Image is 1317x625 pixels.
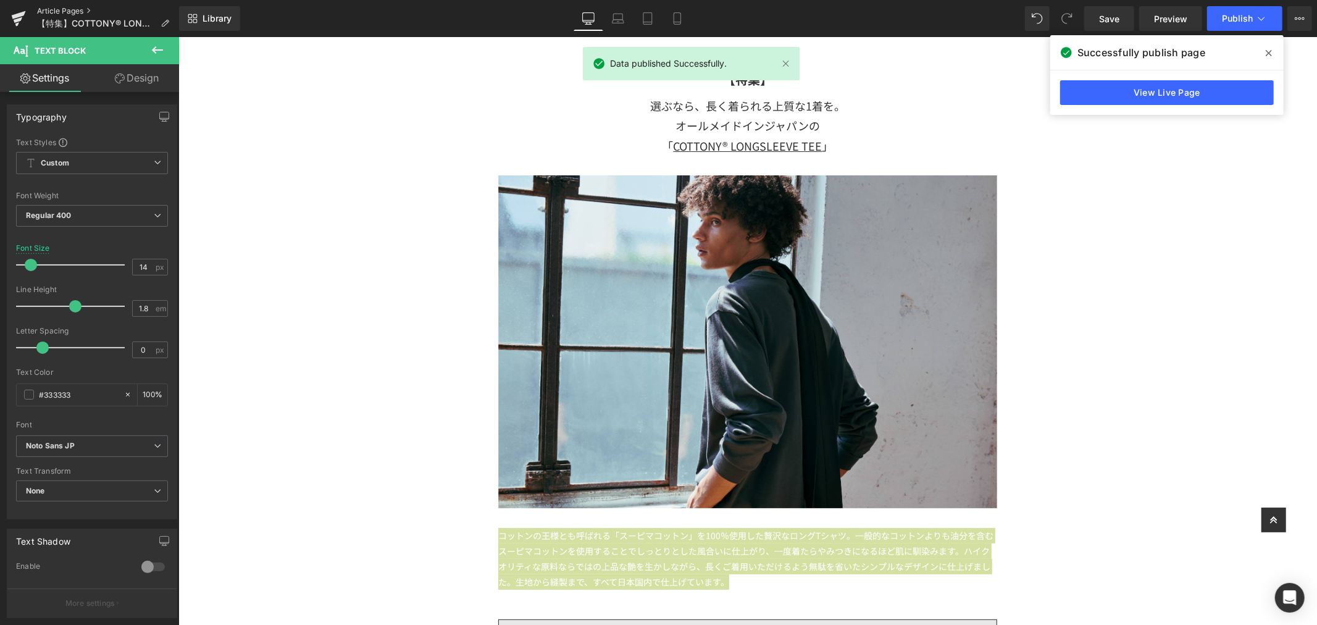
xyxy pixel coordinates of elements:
[1287,6,1312,31] button: More
[16,368,168,377] div: Text Color
[138,384,167,406] div: %
[1139,6,1202,31] a: Preview
[320,59,819,99] div: 選ぶなら、長く着られる上質な1着を。 オールメイドインジャパンの
[337,539,551,551] span: 生地から縫製まで、すべて日本国内で仕上げています。
[633,6,663,31] a: Tablet
[1055,6,1079,31] button: Redo
[603,6,633,31] a: Laptop
[484,101,644,117] span: 「
[1025,6,1050,31] button: Undo
[16,467,168,476] div: Text Transform
[1207,6,1282,31] button: Publish
[1154,12,1187,25] span: Preview
[644,101,655,117] span: 」
[1099,12,1119,25] span: Save
[1275,583,1305,613] div: Open Intercom Messenger
[545,33,594,51] strong: 【特集】
[16,529,70,547] div: Text Shadow
[16,137,168,147] div: Text Styles
[1222,14,1253,23] span: Publish
[16,244,50,253] div: Font Size
[39,388,118,401] input: Color
[1060,80,1274,105] a: View Live Page
[41,158,69,169] b: Custom
[1077,45,1205,60] span: Successfully publish page
[574,6,603,31] a: Desktop
[26,486,45,495] b: None
[156,304,166,312] span: em
[16,327,168,335] div: Letter Spacing
[65,598,115,609] p: More settings
[320,491,819,553] div: コットンの王様とも呼ばれる「スーピマコットン」を100％使用した贅沢なロングTシャツ。一般的なコットンよりも油分を含むスーピマコットンを使用することでしっとりとした風合いに仕上がり、一度着たらや...
[37,19,156,28] span: 【特集】COTTONY® LONGSLEEVE TEEのご紹介
[16,191,168,200] div: Font Weight
[663,6,692,31] a: Mobile
[7,589,177,618] button: More settings
[35,46,86,56] span: Text Block
[495,101,644,117] a: COTTONY® LONGSLEEVE TEE
[156,263,166,271] span: px
[610,57,727,70] span: Data published Successfully.
[16,105,67,122] div: Typography
[16,285,168,294] div: Line Height
[92,64,182,92] a: Design
[203,13,232,24] span: Library
[16,561,129,574] div: Enable
[26,441,75,451] i: Noto Sans JP
[156,346,166,354] span: px
[16,421,168,429] div: Font
[179,6,240,31] a: New Library
[37,6,179,16] a: Article Pages
[26,211,72,220] b: Regular 400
